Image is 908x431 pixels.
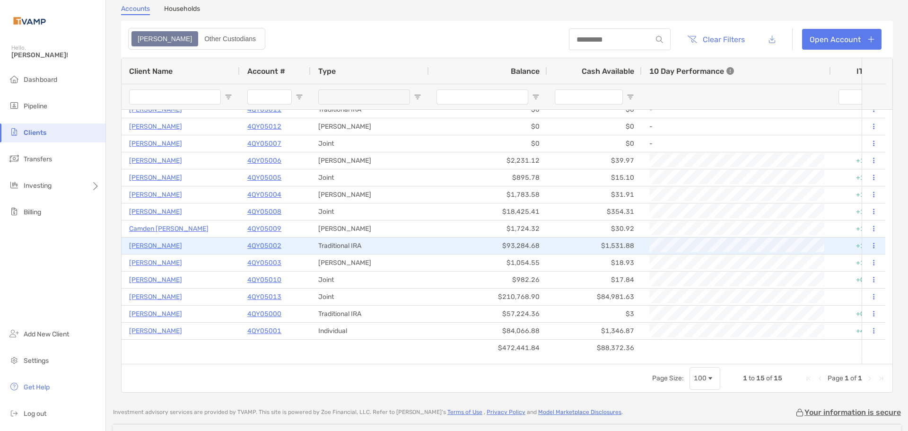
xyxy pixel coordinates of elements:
[547,186,642,203] div: $31.91
[532,93,540,101] button: Open Filter Menu
[680,29,752,50] button: Clear Filters
[247,172,281,184] a: 4QY05005
[743,374,747,382] span: 1
[247,206,281,218] a: 4QY05008
[129,325,182,337] p: [PERSON_NAME]
[831,169,888,186] div: +1.59%
[129,206,182,218] p: [PERSON_NAME]
[247,189,281,201] a: 4QY05004
[429,289,547,305] div: $210,768.90
[311,152,429,169] div: [PERSON_NAME]
[24,330,69,338] span: Add New Client
[547,118,642,135] div: $0
[766,374,772,382] span: of
[429,220,547,237] div: $1,724.32
[247,89,292,105] input: Account # Filter Input
[858,374,862,382] span: 1
[24,208,41,216] span: Billing
[24,383,50,391] span: Get Help
[547,237,642,254] div: $1,531.88
[24,102,47,110] span: Pipeline
[831,152,888,169] div: +1.47%
[845,374,849,382] span: 1
[694,374,707,382] div: 100
[749,374,755,382] span: to
[129,291,182,303] a: [PERSON_NAME]
[547,289,642,305] div: $84,981.63
[247,257,281,269] a: 4QY05003
[831,323,888,339] div: +4.77%
[774,374,782,382] span: 15
[649,119,823,134] div: -
[247,155,281,167] a: 4QY05006
[866,375,873,382] div: Next Page
[9,126,20,138] img: clients icon
[831,255,888,271] div: +1.32%
[129,274,182,286] p: [PERSON_NAME]
[429,340,547,356] div: $472,441.84
[129,308,182,320] p: [PERSON_NAME]
[128,28,265,50] div: segmented control
[690,367,720,390] div: Page Size
[247,325,281,337] a: 4QY05001
[831,118,888,135] div: 0%
[247,240,281,252] p: 4QY05002
[129,223,209,235] p: Camden [PERSON_NAME]
[547,152,642,169] div: $39.97
[311,118,429,135] div: [PERSON_NAME]
[9,354,20,366] img: settings icon
[538,409,621,415] a: Model Marketplace Disclosures
[9,179,20,191] img: investing icon
[547,255,642,271] div: $18.93
[547,272,642,288] div: $17.84
[225,93,232,101] button: Open Filter Menu
[547,220,642,237] div: $30.92
[311,186,429,203] div: [PERSON_NAME]
[247,274,281,286] p: 4QY05010
[11,51,100,59] span: [PERSON_NAME]!
[437,89,528,105] input: Balance Filter Input
[318,67,336,76] span: Type
[487,409,525,415] a: Privacy Policy
[547,135,642,152] div: $0
[129,172,182,184] p: [PERSON_NAME]
[24,182,52,190] span: Investing
[296,93,303,101] button: Open Filter Menu
[9,73,20,85] img: dashboard icon
[247,121,281,132] a: 4QY05012
[24,357,49,365] span: Settings
[247,138,281,150] p: 4QY05007
[311,306,429,322] div: Traditional IRA
[831,272,888,288] div: +0.43%
[129,138,182,150] p: [PERSON_NAME]
[429,101,547,118] div: $0
[547,169,642,186] div: $15.10
[247,223,281,235] a: 4QY05009
[511,67,540,76] span: Balance
[129,257,182,269] p: [PERSON_NAME]
[9,100,20,111] img: pipeline icon
[429,272,547,288] div: $982.26
[838,89,869,105] input: ITD Filter Input
[129,155,182,167] a: [PERSON_NAME]
[805,375,812,382] div: First Page
[429,203,547,220] div: $18,425.41
[652,374,684,382] div: Page Size:
[311,272,429,288] div: Joint
[129,121,182,132] a: [PERSON_NAME]
[129,240,182,252] a: [PERSON_NAME]
[121,5,150,15] a: Accounts
[24,155,52,163] span: Transfers
[129,104,182,115] a: [PERSON_NAME]
[247,104,281,115] a: 4QY05011
[247,291,281,303] a: 4QY05013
